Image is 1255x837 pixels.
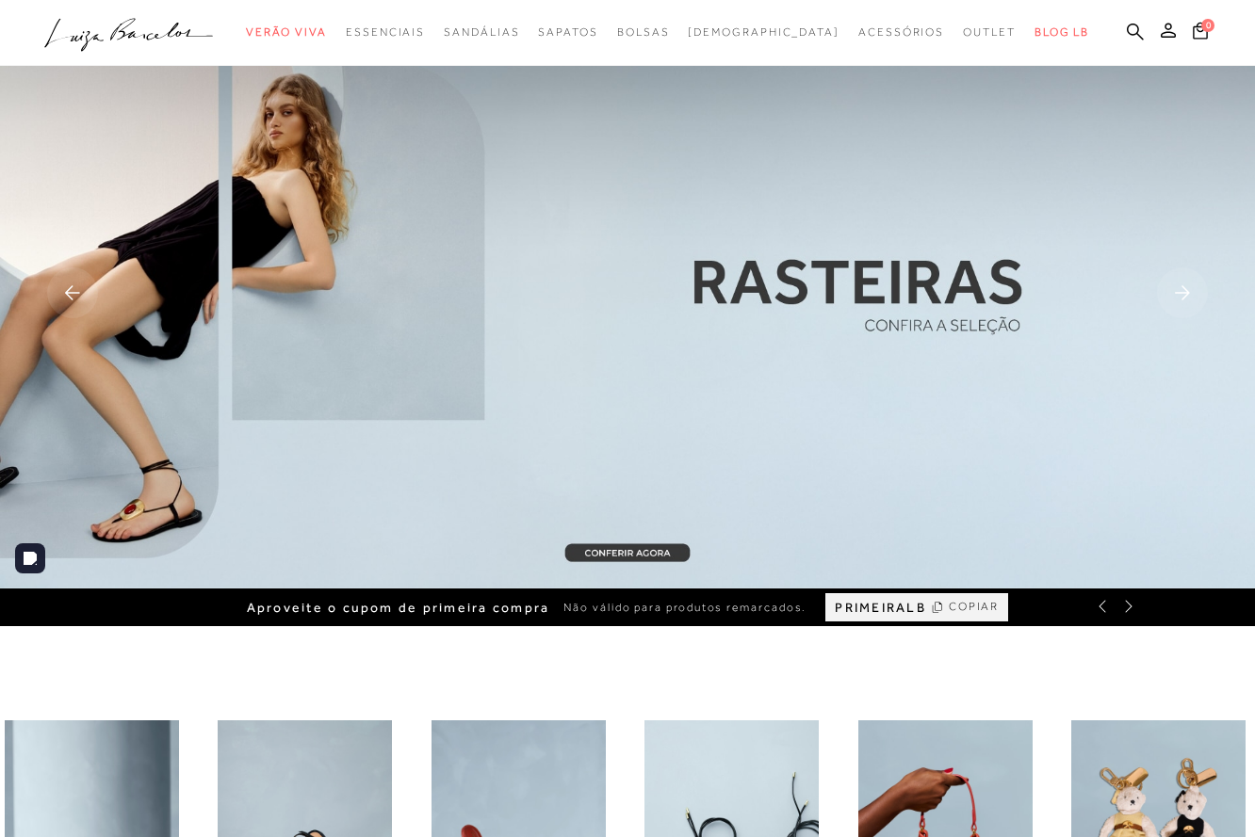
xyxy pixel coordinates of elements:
[963,25,1016,39] span: Outlet
[858,25,944,39] span: Acessórios
[247,600,550,616] span: Aproveite o cupom de primeira compra
[1187,21,1214,46] button: 0
[688,25,839,39] span: [DEMOGRAPHIC_DATA]
[858,15,944,50] a: categoryNavScreenReaderText
[835,600,925,616] span: PRIMEIRALB
[949,598,1000,616] span: COPIAR
[1201,19,1214,32] span: 0
[963,15,1016,50] a: categoryNavScreenReaderText
[346,25,425,39] span: Essenciais
[444,25,519,39] span: Sandálias
[563,600,807,616] span: Não válido para produtos remarcados.
[246,25,327,39] span: Verão Viva
[444,15,519,50] a: categoryNavScreenReaderText
[617,25,670,39] span: Bolsas
[688,15,839,50] a: noSubCategoriesText
[1035,25,1089,39] span: BLOG LB
[538,25,597,39] span: Sapatos
[1035,15,1089,50] a: BLOG LB
[246,15,327,50] a: categoryNavScreenReaderText
[538,15,597,50] a: categoryNavScreenReaderText
[617,15,670,50] a: categoryNavScreenReaderText
[346,15,425,50] a: categoryNavScreenReaderText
